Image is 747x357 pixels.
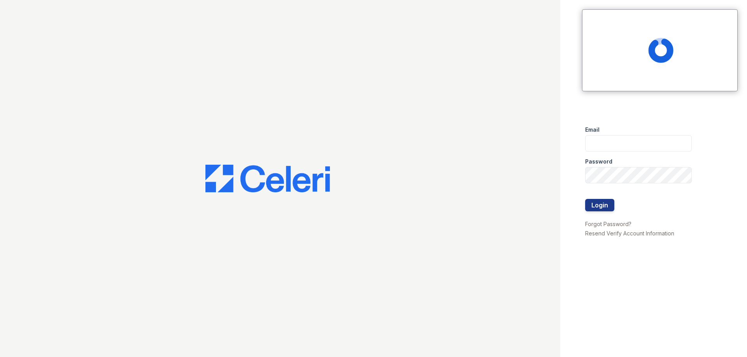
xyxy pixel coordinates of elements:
label: Password [585,158,612,165]
label: Email [585,126,600,134]
img: CE_Logo_Blue-a8612792a0a2168367f1c8372b55b34899dd931a85d93a1a3d3e32e68fde9ad4.png [205,165,330,193]
span: Loading [648,38,673,63]
a: Forgot Password? [585,221,631,227]
button: Login [585,199,614,211]
a: Resend Verify Account Information [585,230,674,237]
